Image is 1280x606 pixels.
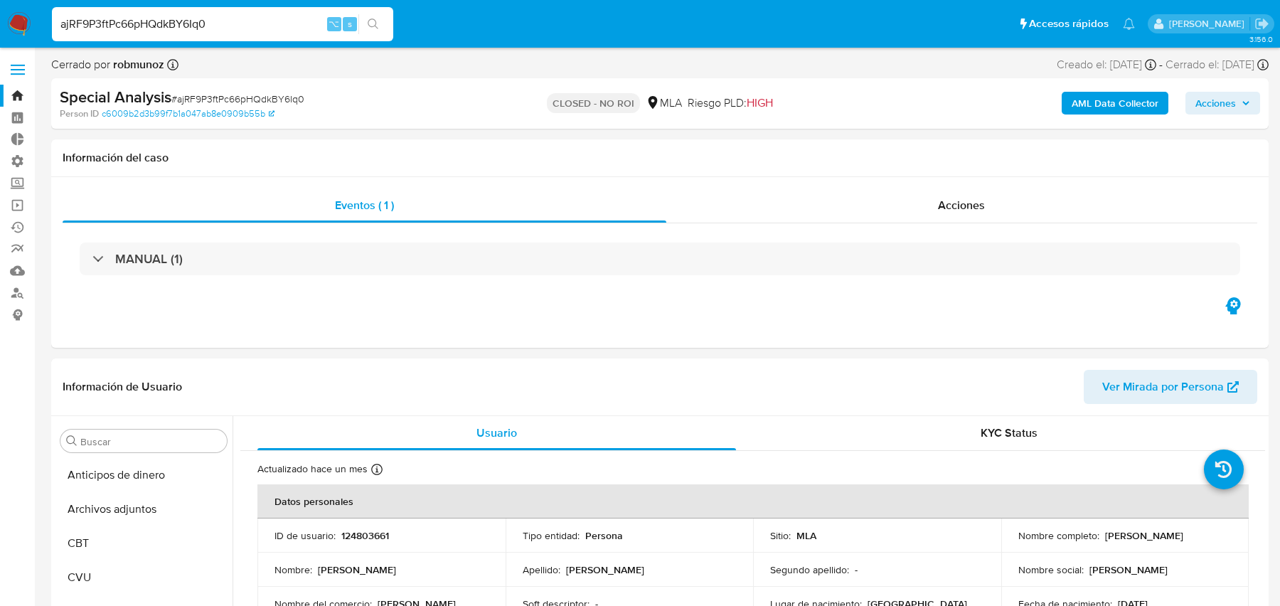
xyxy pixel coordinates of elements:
[796,529,816,542] p: MLA
[1089,563,1168,576] p: [PERSON_NAME]
[585,529,623,542] p: Persona
[80,243,1240,275] div: MANUAL (1)
[547,93,640,113] p: CLOSED - NO ROI
[688,95,773,111] span: Riesgo PLD:
[476,425,517,441] span: Usuario
[115,251,183,267] h3: MANUAL (1)
[855,563,858,576] p: -
[110,56,164,73] b: robmunoz
[1029,16,1109,31] span: Accesos rápidos
[1018,529,1099,542] p: Nombre completo :
[66,435,78,447] button: Buscar
[1123,18,1135,30] a: Notificaciones
[274,529,336,542] p: ID de usuario :
[1072,92,1158,115] b: AML Data Collector
[1057,57,1156,73] div: Creado el: [DATE]
[770,529,791,542] p: Sitio :
[1254,16,1269,31] a: Salir
[566,563,644,576] p: [PERSON_NAME]
[102,107,274,120] a: c6009b2d3b99f7b1a047ab8e0909b55b
[523,529,580,542] p: Tipo entidad :
[60,85,171,108] b: Special Analysis
[1062,92,1168,115] button: AML Data Collector
[257,484,1249,519] th: Datos personales
[80,435,221,448] input: Buscar
[1169,17,1249,31] p: juan.calo@mercadolibre.com
[981,425,1038,441] span: KYC Status
[51,57,164,73] span: Cerrado por
[1166,57,1269,73] div: Cerrado el: [DATE]
[1105,529,1183,542] p: [PERSON_NAME]
[770,563,849,576] p: Segundo apellido :
[348,17,352,31] span: s
[1195,92,1236,115] span: Acciones
[52,15,393,33] input: Buscar usuario o caso...
[1159,57,1163,73] span: -
[257,462,368,476] p: Actualizado hace un mes
[938,197,985,213] span: Acciones
[318,563,396,576] p: [PERSON_NAME]
[63,151,1257,165] h1: Información del caso
[55,458,233,492] button: Anticipos de dinero
[523,563,560,576] p: Apellido :
[747,95,773,111] span: HIGH
[341,529,389,542] p: 124803661
[55,526,233,560] button: CBT
[274,563,312,576] p: Nombre :
[335,197,394,213] span: Eventos ( 1 )
[358,14,388,34] button: search-icon
[1185,92,1260,115] button: Acciones
[1018,563,1084,576] p: Nombre social :
[55,560,233,595] button: CVU
[1084,370,1257,404] button: Ver Mirada por Persona
[646,95,682,111] div: MLA
[171,92,304,106] span: # ajRF9P3ftPc66pHQdkBY6Iq0
[60,107,99,120] b: Person ID
[55,492,233,526] button: Archivos adjuntos
[1102,370,1224,404] span: Ver Mirada por Persona
[329,17,339,31] span: ⌥
[63,380,182,394] h1: Información de Usuario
